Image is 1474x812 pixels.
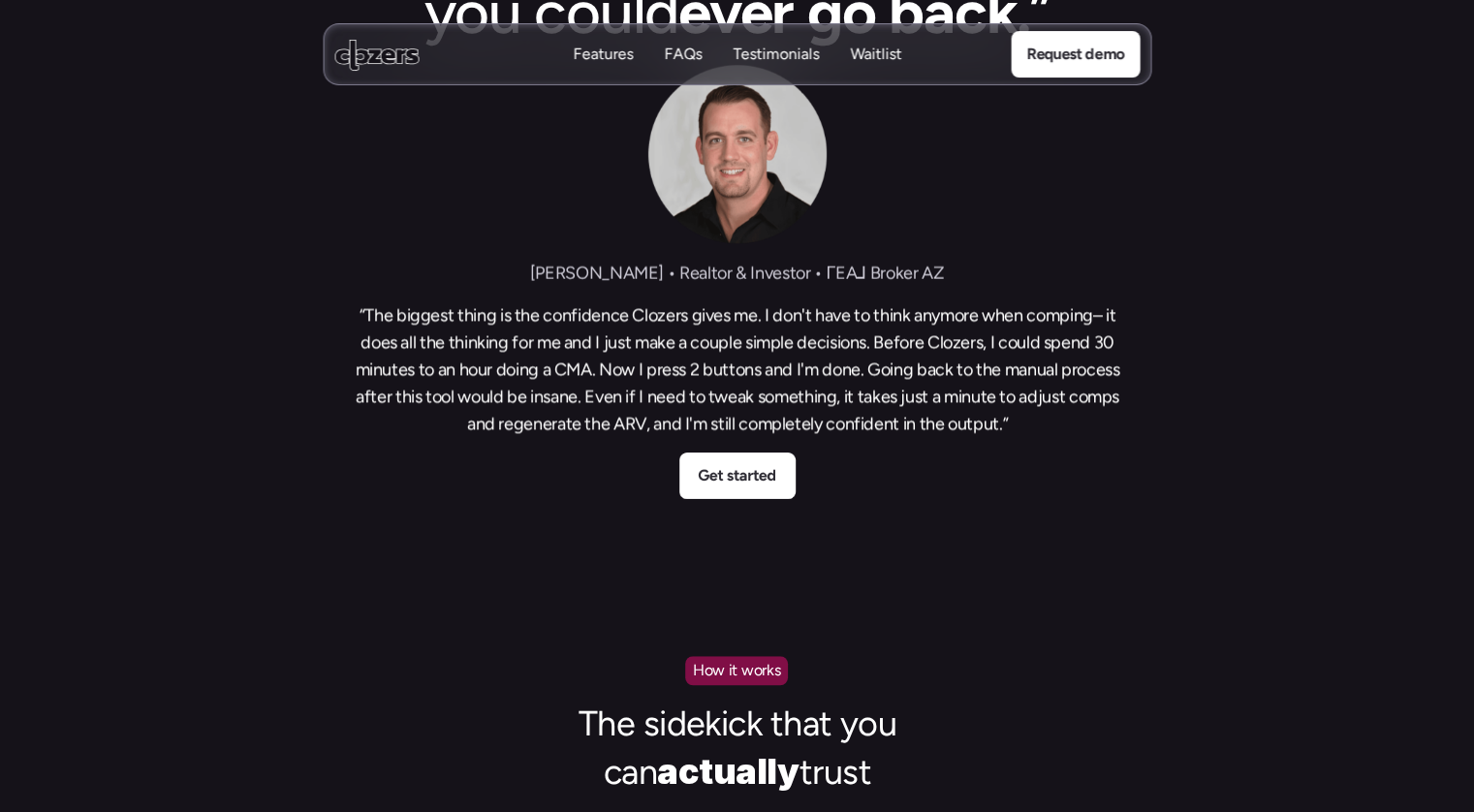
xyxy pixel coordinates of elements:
a: Get started [679,453,796,499]
p: Testimonials [733,65,819,86]
p: Waitlist [850,65,901,86]
h2: The sidekick that you can trust [544,701,931,796]
a: TestimonialsTestimonials [733,44,819,66]
p: FAQs [664,44,702,65]
a: FeaturesFeatures [573,44,633,66]
a: FAQsFAQs [664,44,702,66]
p: FAQs [664,65,702,86]
p: Request demo [1026,42,1124,67]
strong: actually [657,750,800,793]
p: Features [573,65,633,86]
h3: “The biggest thing is the confidence Clozers gives me. I don't have to think anymore when comping... [350,301,1125,437]
a: Request demo [1011,31,1140,78]
p: Features [573,44,633,65]
p: Waitlist [850,44,901,65]
p: Testimonials [733,44,819,65]
p: Get started [698,463,775,488]
a: WaitlistWaitlist [850,44,901,66]
p: How it works [693,658,780,683]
